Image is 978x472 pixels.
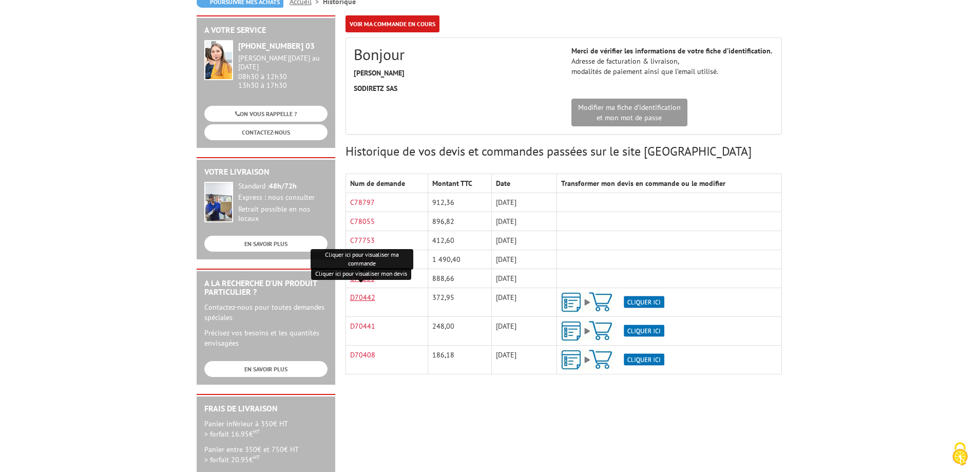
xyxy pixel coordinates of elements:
[204,279,328,297] h2: A la recherche d'un produit particulier ?
[204,26,328,35] h2: A votre service
[350,198,375,207] a: C78797
[238,54,328,89] div: 08h30 à 12h30 13h30 à 17h30
[354,46,556,63] h2: Bonjour
[947,441,973,467] img: Cookies (fenêtre modale)
[204,328,328,348] p: Précisez vos besoins et les quantités envisagées
[204,106,328,122] a: ON VOUS RAPPELLE ?
[253,428,260,435] sup: HT
[571,46,772,55] strong: Merci de vérifier les informations de votre fiche d’identification.
[350,293,375,302] a: D70442
[204,236,328,252] a: EN SAVOIR PLUS
[350,322,375,331] a: D70441
[571,99,687,126] a: Modifier ma fiche d'identificationet mon mot de passe
[491,174,557,193] th: Date
[350,236,375,245] a: C77753
[561,292,664,312] img: ajout-vers-panier.png
[428,288,491,317] td: 372,95
[491,212,557,231] td: [DATE]
[571,46,774,77] p: Adresse de facturation & livraison, modalités de paiement ainsi que l’email utilisé.
[238,193,328,202] div: Express : nous consulter
[204,444,328,465] p: Panier entre 350€ et 750€ HT
[204,167,328,177] h2: Votre livraison
[557,174,781,193] th: Transformer mon devis en commande ou le modifier
[561,350,664,370] img: ajout-vers-panier.png
[204,429,260,439] span: > forfait 16.95€
[428,174,491,193] th: Montant TTC
[269,181,297,191] strong: 48h/72h
[204,455,260,464] span: > forfait 20.95€
[238,182,328,191] div: Standard :
[428,317,491,346] td: 248,00
[204,124,328,140] a: CONTACTEZ-NOUS
[204,404,328,413] h2: Frais de Livraison
[428,193,491,212] td: 912,36
[354,84,397,93] strong: SODIRETZ SAS
[238,41,315,51] strong: [PHONE_NUMBER] 03
[350,350,375,360] a: D70408
[311,249,413,270] div: Cliquer ici pour visualiser ma commande
[428,346,491,374] td: 186,18
[491,193,557,212] td: [DATE]
[238,205,328,223] div: Retrait possible en nos locaux
[428,250,491,269] td: 1 490,40
[491,250,557,269] td: [DATE]
[204,419,328,439] p: Panier inférieur à 350€ HT
[204,40,233,80] img: widget-service.jpg
[491,269,557,288] td: [DATE]
[428,269,491,288] td: 888,66
[428,212,491,231] td: 896,82
[204,361,328,377] a: EN SAVOIR PLUS
[253,454,260,461] sup: HT
[942,437,978,472] button: Cookies (fenêtre modale)
[346,145,782,158] h3: Historique de vos devis et commandes passées sur le site [GEOGRAPHIC_DATA]
[346,174,428,193] th: Num de demande
[561,321,664,341] img: ajout-vers-panier.png
[346,15,439,32] a: Voir ma commande en cours
[238,54,328,71] div: [PERSON_NAME][DATE] au [DATE]
[428,231,491,250] td: 412,60
[354,68,405,78] strong: [PERSON_NAME]
[311,268,411,280] div: Cliquer ici pour visualiser mon devis
[491,317,557,346] td: [DATE]
[204,302,328,323] p: Contactez-nous pour toutes demandes spéciales
[491,288,557,317] td: [DATE]
[491,346,557,374] td: [DATE]
[350,217,375,226] a: C78055
[204,182,233,222] img: widget-livraison.jpg
[491,231,557,250] td: [DATE]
